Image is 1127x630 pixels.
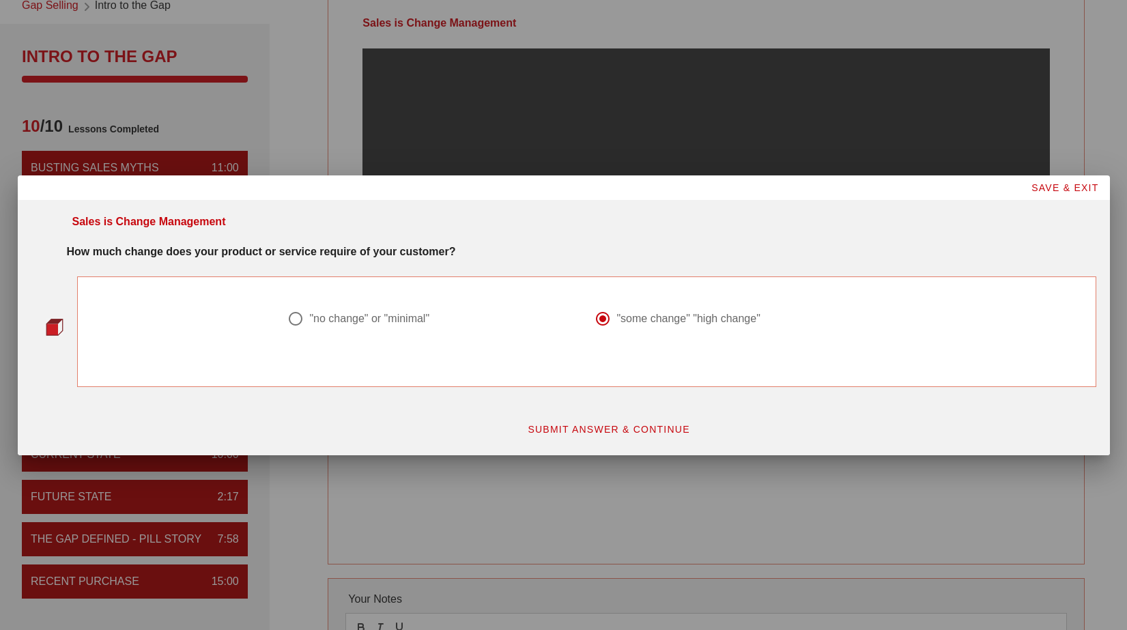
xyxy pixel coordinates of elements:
[46,318,63,336] img: question-bullet-actve.png
[616,312,760,326] div: "some change" "high change"
[527,424,690,435] span: SUBMIT ANSWER & CONTINUE
[1020,175,1110,200] button: SAVE & EXIT
[1031,182,1099,193] span: SAVE & EXIT
[309,312,429,326] div: "no change" or "minimal"
[72,214,226,230] div: Sales is Change Management
[67,246,456,257] strong: How much change does your product or service require of your customer?
[516,417,701,442] button: SUBMIT ANSWER & CONTINUE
